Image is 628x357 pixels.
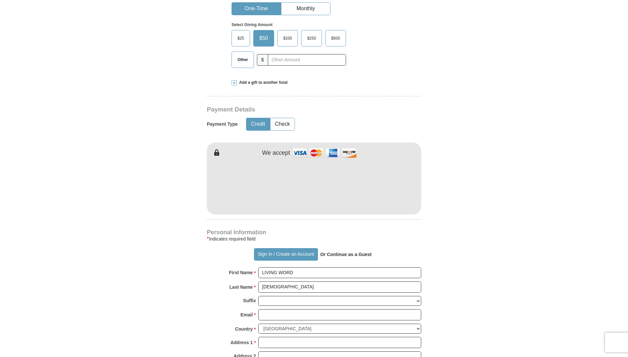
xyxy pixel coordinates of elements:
[229,268,253,277] strong: First Name
[207,121,238,127] h5: Payment Type
[243,296,256,305] strong: Suffix
[304,33,319,43] span: $250
[257,54,268,66] span: $
[235,324,253,334] strong: Country
[320,252,372,257] strong: Or Continue as a Guest
[207,235,421,243] div: Indicates required field
[237,80,288,85] span: Add a gift to another fund
[231,338,253,347] strong: Address 1
[254,248,318,261] button: Sign In / Create an Account
[268,54,346,66] input: Other Amount
[281,3,330,15] button: Monthly
[246,118,270,130] button: Credit
[240,310,253,319] strong: Email
[230,282,253,292] strong: Last Name
[328,33,343,43] span: $500
[232,22,272,27] strong: Select Giving Amount
[232,3,281,15] button: One-Time
[256,33,271,43] span: $50
[292,146,358,160] img: credit cards accepted
[262,149,290,157] h4: We accept
[234,33,247,43] span: $25
[234,55,251,65] span: Other
[280,33,296,43] span: $100
[207,106,375,114] h3: Payment Details
[207,230,421,235] h4: Personal Information
[270,118,295,130] button: Check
